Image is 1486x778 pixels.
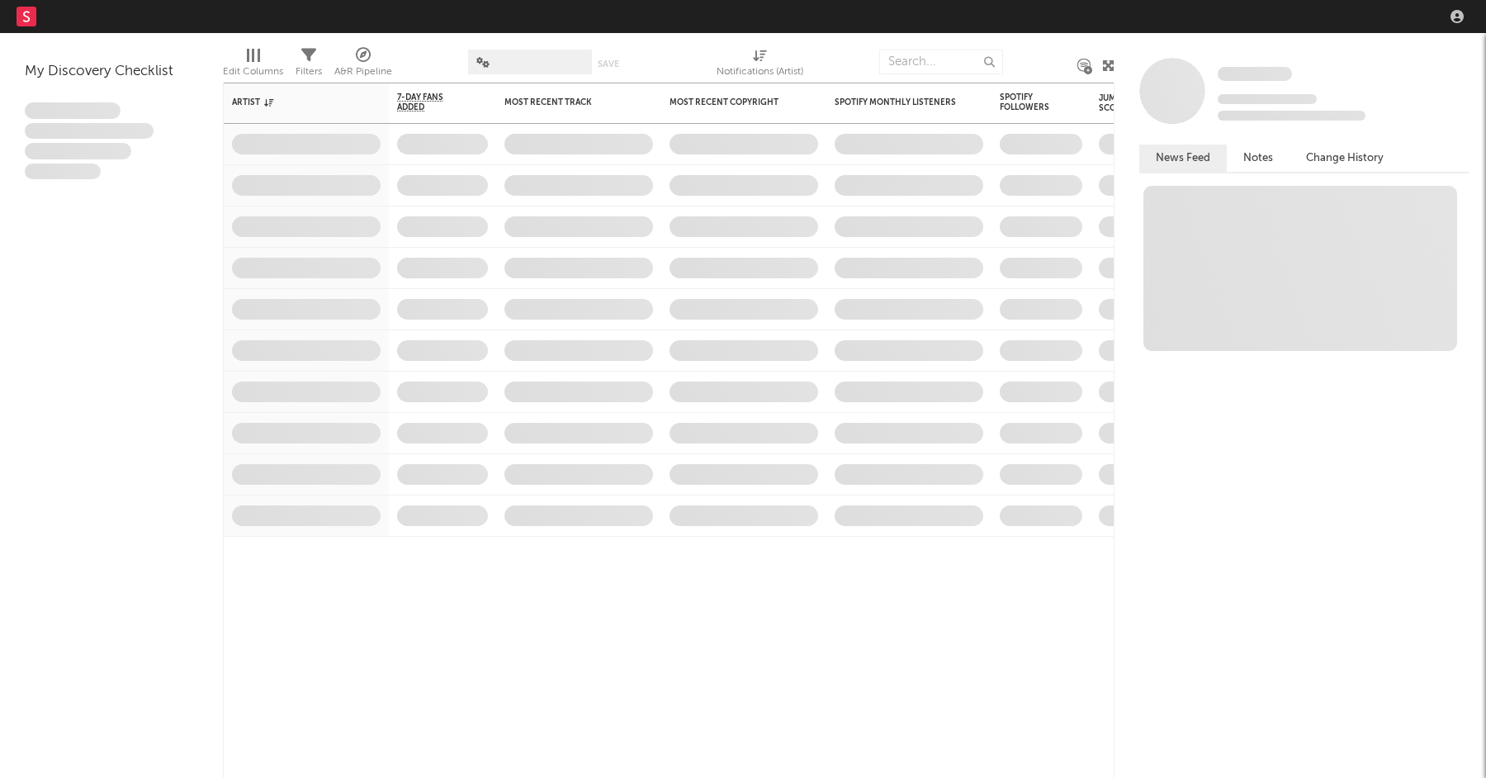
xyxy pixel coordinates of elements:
[504,97,628,107] div: Most Recent Track
[397,93,463,112] span: 7-Day Fans Added
[296,62,322,82] div: Filters
[879,50,1003,74] input: Search...
[25,62,198,82] div: My Discovery Checklist
[334,41,392,89] div: A&R Pipeline
[835,97,958,107] div: Spotify Monthly Listeners
[1290,145,1400,172] button: Change History
[717,41,803,89] div: Notifications (Artist)
[232,97,356,107] div: Artist
[25,164,101,180] span: Aliquam viverra
[717,62,803,82] div: Notifications (Artist)
[25,102,121,119] span: Lorem ipsum dolor
[1227,145,1290,172] button: Notes
[1218,94,1317,104] span: Tracking Since: [DATE]
[1218,66,1292,83] a: Some Artist
[223,62,283,82] div: Edit Columns
[25,143,131,159] span: Praesent ac interdum
[1000,93,1058,112] div: Spotify Followers
[670,97,793,107] div: Most Recent Copyright
[296,41,322,89] div: Filters
[1139,145,1227,172] button: News Feed
[598,59,619,69] button: Save
[1218,111,1365,121] span: 0 fans last week
[223,41,283,89] div: Edit Columns
[1218,67,1292,81] span: Some Artist
[25,123,154,140] span: Integer aliquet in purus et
[334,62,392,82] div: A&R Pipeline
[1099,93,1140,113] div: Jump Score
